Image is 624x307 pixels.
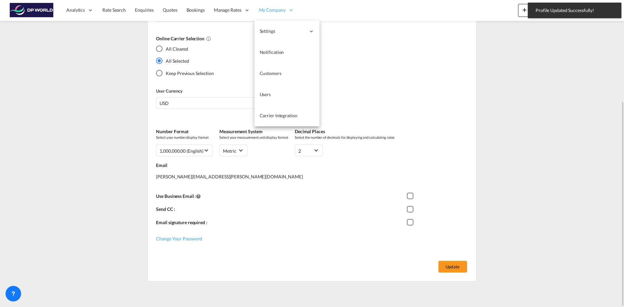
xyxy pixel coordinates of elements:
label: User Currency [156,88,313,94]
md-checkbox: Checkbox 1 [407,219,417,226]
label: Decimal Places [295,128,395,135]
span: Select your measurement unit display format [219,135,288,140]
span: Analytics [66,7,85,13]
md-select: Select Currency: $ USDUnited States Dollar [156,97,313,109]
div: Email signature required : [156,218,407,231]
span: Select your number display format [156,135,213,140]
md-radio-button: Keep Previous Selection [156,70,214,76]
span: Profile Updated Successfully! [534,7,616,14]
md-checkbox: Checkbox 1 [407,206,417,212]
a: Users [254,84,319,105]
img: c08ca190194411f088ed0f3ba295208c.png [10,3,54,18]
label: Online Carrier Selection [156,35,463,42]
span: Enquiries [135,7,154,13]
div: Use Business Email : [156,191,407,205]
span: USD [160,100,306,107]
span: Bookings [187,7,205,13]
div: 2 [298,148,301,154]
a: Notification [254,42,319,63]
md-icon: Notification will be sent from this email Id [196,194,201,199]
label: Measurement System [219,128,288,135]
span: Notification [260,49,284,55]
md-radio-button: All Selected [156,58,214,64]
button: Update [438,261,467,273]
md-icon: icon-plus 400-fg [521,6,528,14]
div: Send CC : [156,204,407,218]
md-radio-group: Yes [156,45,214,82]
md-radio-button: All Cleared [156,45,214,52]
md-icon: All Cleared : Deselects all online carriers by default.All Selected : Selects all online carriers... [206,36,211,41]
span: Manage Rates [214,7,241,13]
span: Select the number of decimals for displaying and calculating rates [295,135,395,140]
div: 1,000,000.00 (English) [160,148,203,154]
span: New [521,7,545,12]
span: Change Your Password [156,236,202,241]
span: Carrier Integration [260,113,297,118]
a: Customers [254,63,319,84]
span: Settings [260,28,306,34]
a: Carrier Integration [254,105,319,126]
span: Users [260,92,271,97]
span: Customers [260,70,281,76]
div: Settings [254,21,319,42]
label: Number Format [156,128,213,135]
div: [PERSON_NAME][EMAIL_ADDRESS][PERSON_NAME][DOMAIN_NAME] [156,169,469,191]
label: Email [156,162,469,169]
span: My Company [259,7,286,13]
span: Quotes [163,7,177,13]
div: metric [223,148,236,154]
md-checkbox: Checkbox 1 [407,193,417,199]
span: Rate Search [102,7,126,13]
button: icon-plus 400-fgNewicon-chevron-down [518,4,548,17]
